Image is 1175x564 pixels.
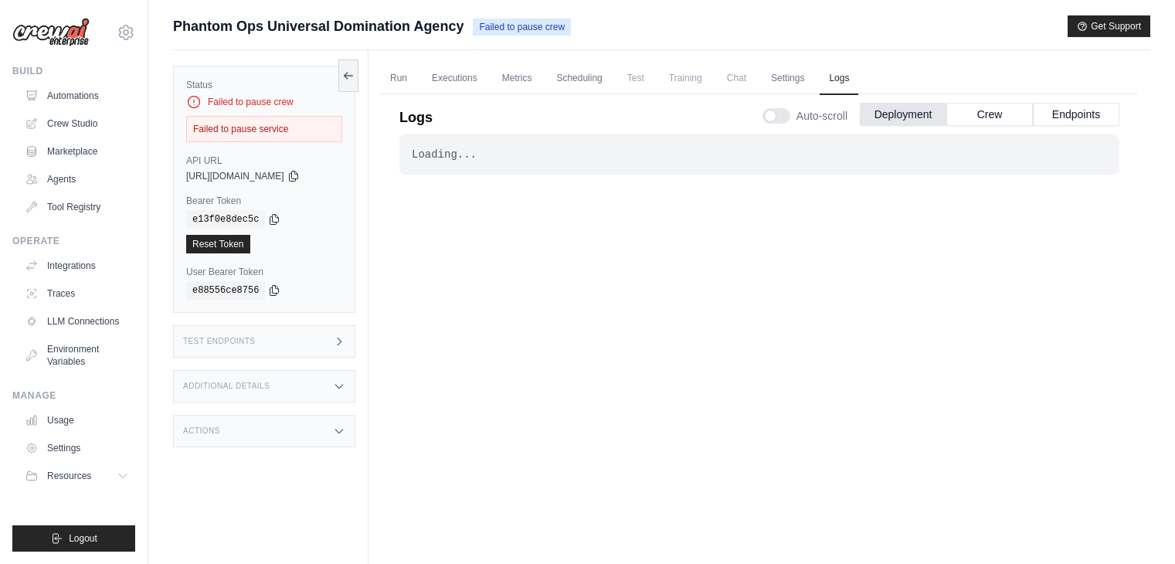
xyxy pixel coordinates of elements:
button: Endpoints [1033,103,1119,126]
button: Get Support [1068,15,1150,37]
span: Failed to pause crew [473,19,571,36]
a: Logs [820,63,858,95]
div: Operate [12,235,135,247]
code: e88556ce8756 [186,281,265,300]
a: Run [381,63,416,95]
a: Integrations [19,253,135,278]
a: Automations [19,83,135,108]
h3: Actions [183,426,220,436]
span: Phantom Ops Universal Domination Agency [173,15,464,37]
button: Resources [19,464,135,488]
button: Logout [12,525,135,552]
a: Metrics [493,63,542,95]
div: Loading... [412,147,1107,162]
a: Environment Variables [19,337,135,374]
a: Scheduling [547,63,611,95]
a: LLM Connections [19,309,135,334]
div: Failed to pause crew [186,94,342,110]
a: Traces [19,281,135,306]
div: Build [12,65,135,77]
span: Auto-scroll [796,108,847,124]
label: Bearer Token [186,195,342,207]
a: Settings [762,63,813,95]
a: Settings [19,436,135,460]
div: Manage [12,389,135,402]
label: API URL [186,155,342,167]
code: e13f0e8dec5c [186,210,265,229]
span: Logout [69,532,97,545]
a: Tool Registry [19,195,135,219]
a: Crew Studio [19,111,135,136]
span: Chat is not available until the deployment is complete [718,63,756,93]
a: Marketplace [19,139,135,164]
span: Test [618,63,654,93]
a: Agents [19,167,135,192]
button: Crew [946,103,1033,126]
span: Training is not available until the deployment is complete [660,63,711,93]
h3: Test Endpoints [183,337,256,346]
a: Usage [19,408,135,433]
img: Logo [12,18,90,47]
div: Failed to pause service [186,116,342,142]
label: Status [186,79,342,91]
h3: Additional Details [183,382,270,391]
label: User Bearer Token [186,266,342,278]
a: Reset Token [186,235,250,253]
button: Deployment [860,103,946,126]
span: [URL][DOMAIN_NAME] [186,170,284,182]
span: Resources [47,470,91,482]
iframe: Chat Widget [1098,490,1175,564]
p: Logs [399,107,433,128]
a: Executions [423,63,487,95]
